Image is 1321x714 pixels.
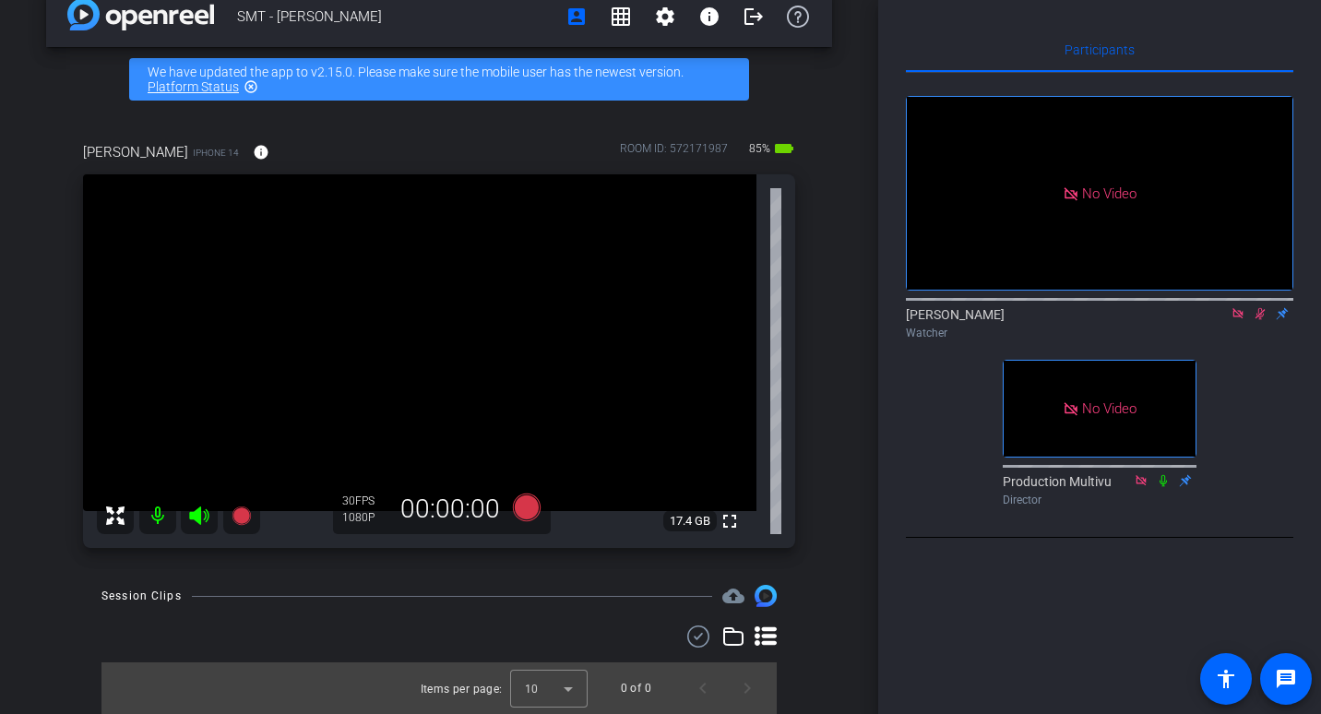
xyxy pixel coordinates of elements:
div: 30 [342,494,388,508]
span: Participants [1065,43,1135,56]
span: No Video [1082,184,1137,201]
mat-icon: grid_on [610,6,632,28]
div: We have updated the app to v2.15.0. Please make sure the mobile user has the newest version. [129,58,749,101]
span: [PERSON_NAME] [83,142,188,162]
mat-icon: settings [654,6,676,28]
span: FPS [355,494,375,507]
div: Production Multivu [1003,472,1196,508]
div: 1080P [342,510,388,525]
span: No Video [1082,400,1137,417]
mat-icon: message [1275,668,1297,690]
mat-icon: cloud_upload [722,585,744,607]
button: Next page [725,666,769,710]
div: Session Clips [101,587,182,605]
button: Previous page [681,666,725,710]
span: 17.4 GB [663,510,717,532]
img: Session clips [755,585,777,607]
div: Director [1003,492,1196,508]
mat-icon: info [253,144,269,161]
mat-icon: accessibility [1215,668,1237,690]
mat-icon: battery_std [773,137,795,160]
span: 85% [746,134,773,163]
div: 00:00:00 [388,494,512,525]
div: [PERSON_NAME] [906,305,1293,341]
div: 0 of 0 [621,679,651,697]
div: Items per page: [421,680,503,698]
mat-icon: logout [743,6,765,28]
mat-icon: highlight_off [244,79,258,94]
mat-icon: fullscreen [719,510,741,532]
div: Watcher [906,325,1293,341]
mat-icon: info [698,6,720,28]
span: Destinations for your clips [722,585,744,607]
a: Platform Status [148,79,239,94]
div: ROOM ID: 572171987 [620,140,728,167]
mat-icon: account_box [565,6,588,28]
span: iPhone 14 [193,146,239,160]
